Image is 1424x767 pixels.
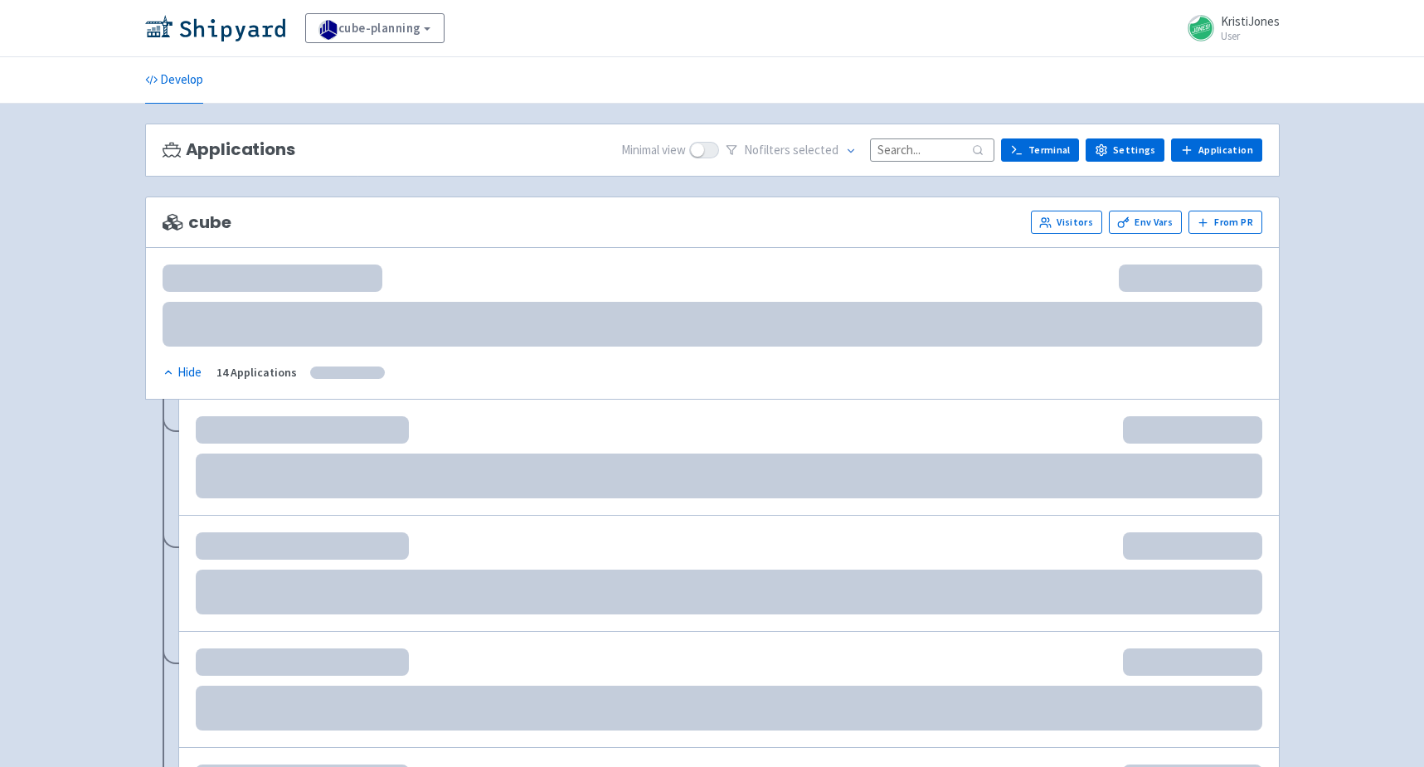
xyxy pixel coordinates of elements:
[744,141,838,160] span: No filter s
[163,213,231,232] span: cube
[163,140,295,159] h3: Applications
[163,363,202,382] div: Hide
[145,57,203,104] a: Develop
[145,15,285,41] img: Shipyard logo
[163,363,203,382] button: Hide
[1031,211,1102,234] a: Visitors
[793,142,838,158] span: selected
[1109,211,1182,234] a: Env Vars
[1221,13,1280,29] span: KristiJones
[870,138,994,161] input: Search...
[1171,138,1261,162] a: Application
[1221,31,1280,41] small: User
[305,13,445,43] a: cube-planning
[1086,138,1164,162] a: Settings
[1178,15,1280,41] a: KristiJones User
[216,363,297,382] div: 14 Applications
[621,141,686,160] span: Minimal view
[1188,211,1262,234] button: From PR
[1001,138,1079,162] a: Terminal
